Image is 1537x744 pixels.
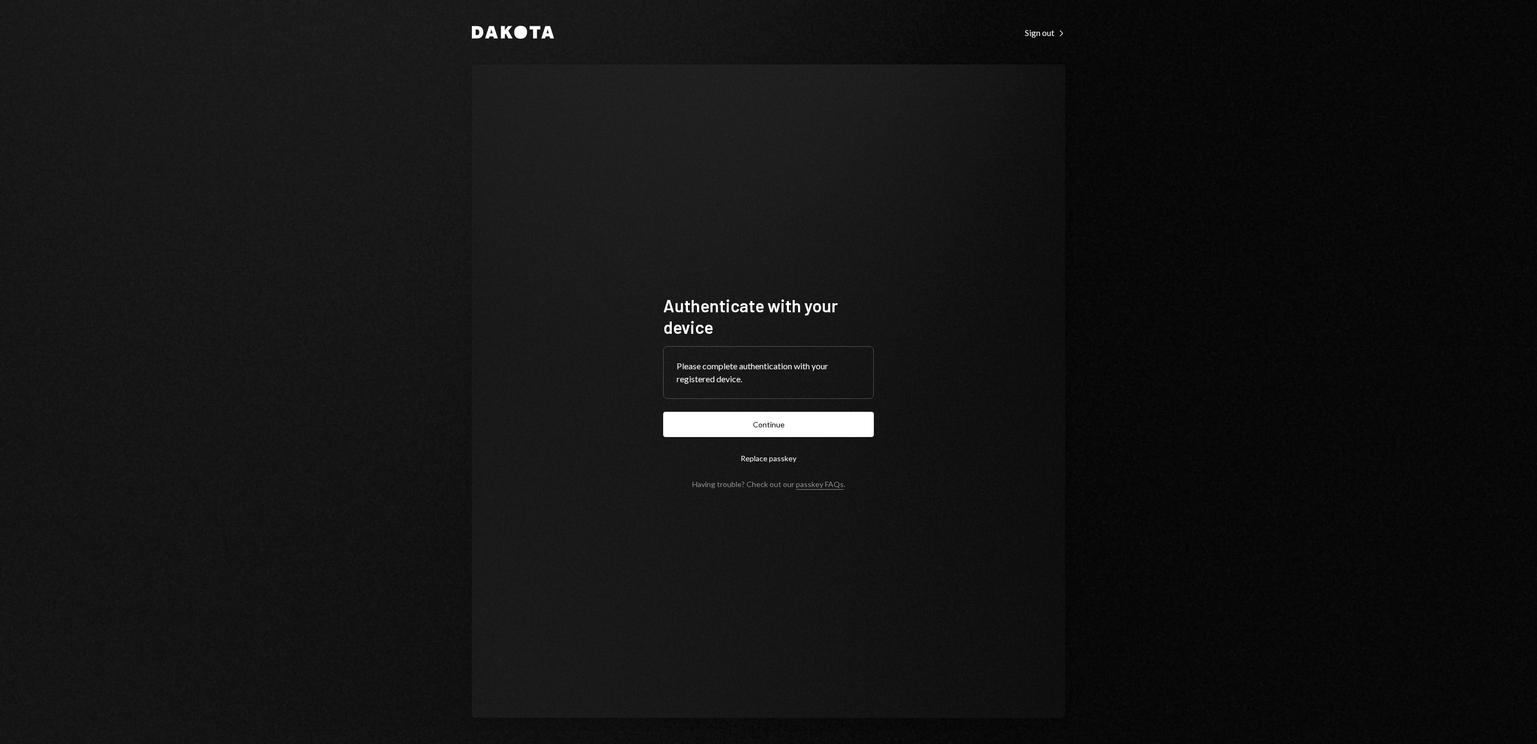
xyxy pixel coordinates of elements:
div: Sign out [1025,27,1065,38]
a: Sign out [1025,26,1065,38]
div: Having trouble? Check out our . [692,480,845,489]
h1: Authenticate with your device [663,295,874,338]
div: Please complete authentication with your registered device. [677,360,860,385]
a: passkey FAQs [796,480,844,490]
button: Replace passkey [663,446,874,471]
button: Continue [663,412,874,437]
